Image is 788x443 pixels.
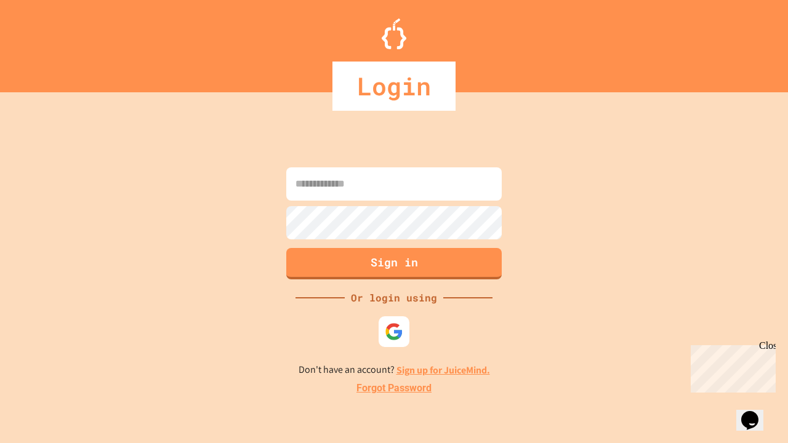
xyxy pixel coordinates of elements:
img: google-icon.svg [385,322,403,341]
iframe: chat widget [736,394,776,431]
p: Don't have an account? [299,362,490,378]
a: Sign up for JuiceMind. [396,364,490,377]
a: Forgot Password [356,381,432,396]
div: Login [332,62,456,111]
div: Or login using [345,290,443,305]
button: Sign in [286,248,502,279]
iframe: chat widget [686,340,776,393]
div: Chat with us now!Close [5,5,85,78]
img: Logo.svg [382,18,406,49]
